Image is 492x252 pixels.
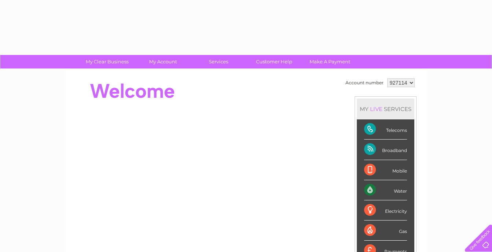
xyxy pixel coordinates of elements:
[344,77,385,89] td: Account number
[244,55,304,68] a: Customer Help
[133,55,193,68] a: My Account
[300,55,360,68] a: Make A Payment
[364,119,407,140] div: Telecoms
[357,99,414,119] div: MY SERVICES
[364,140,407,160] div: Broadband
[364,180,407,200] div: Water
[77,55,137,68] a: My Clear Business
[364,160,407,180] div: Mobile
[369,105,384,112] div: LIVE
[364,200,407,220] div: Electricity
[188,55,249,68] a: Services
[364,220,407,241] div: Gas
